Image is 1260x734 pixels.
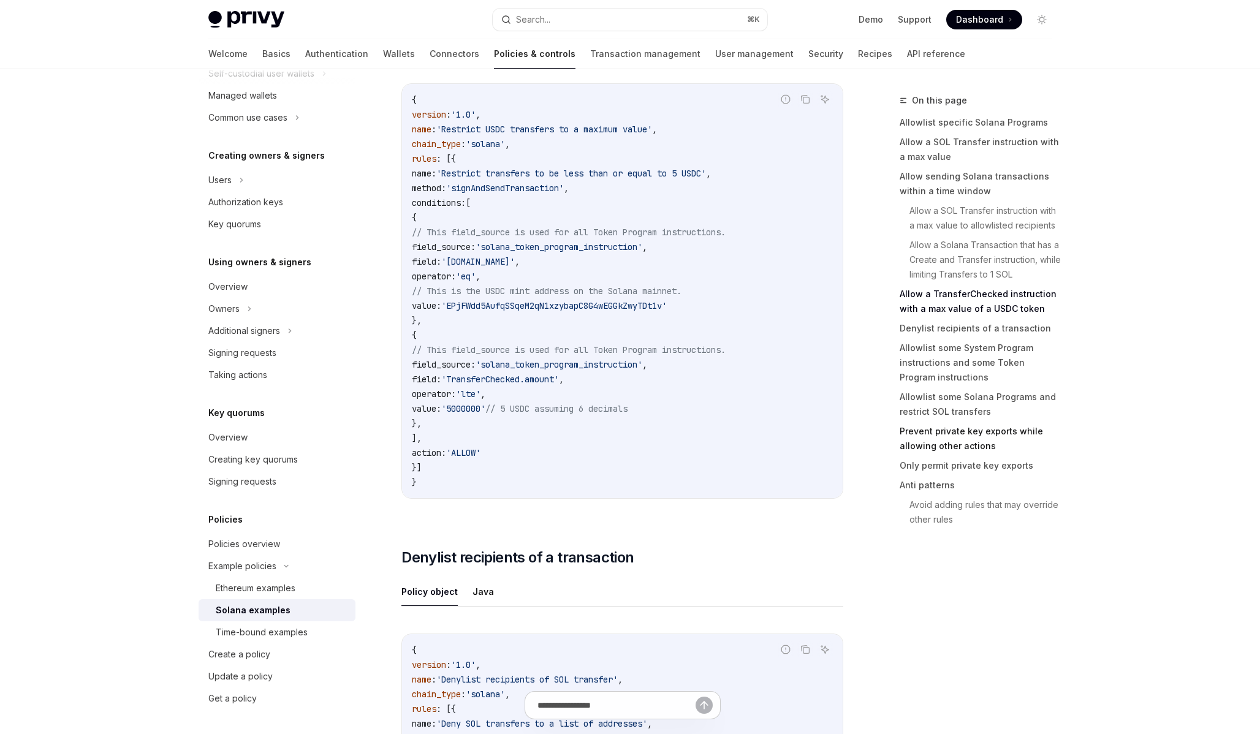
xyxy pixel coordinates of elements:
[564,183,569,194] span: ,
[515,256,520,267] span: ,
[441,300,667,311] span: 'EPjFWdd5AufqSSqeM2qN1xzybapC8G4wEGGkZwyTDt1v'
[383,39,415,69] a: Wallets
[199,191,355,213] a: Authorization keys
[208,430,248,445] div: Overview
[412,138,461,149] span: chain_type
[208,217,261,232] div: Key quorums
[208,691,257,706] div: Get a policy
[208,512,243,527] h5: Policies
[199,276,355,298] a: Overview
[199,426,355,448] a: Overview
[216,581,295,596] div: Ethereum examples
[208,11,284,28] img: light logo
[715,39,794,69] a: User management
[451,659,476,670] span: '1.0'
[412,659,446,670] span: version
[817,641,833,657] button: Ask AI
[412,645,417,656] span: {
[199,448,355,471] a: Creating key quorums
[706,168,711,179] span: ,
[431,674,436,685] span: :
[642,359,647,370] span: ,
[401,548,634,567] span: Denylist recipients of a transaction
[441,374,559,385] span: 'TransferChecked.amount'
[1032,10,1052,29] button: Toggle dark mode
[199,364,355,386] a: Taking actions
[441,403,485,414] span: '5000000'
[412,124,431,135] span: name
[912,93,967,108] span: On this page
[208,474,276,489] div: Signing requests
[412,227,726,238] span: // This field_source is used for all Token Program instructions.
[696,697,713,714] button: Send message
[946,10,1022,29] a: Dashboard
[900,319,1061,338] a: Denylist recipients of a transaction
[456,388,480,399] span: 'lte'
[199,85,355,107] a: Managed wallets
[412,477,417,488] span: }
[900,113,1061,132] a: Allowlist specific Solana Programs
[900,475,1061,495] a: Anti patterns
[208,301,240,316] div: Owners
[480,388,485,399] span: ,
[199,643,355,665] a: Create a policy
[262,39,290,69] a: Basics
[199,577,355,599] a: Ethereum examples
[476,659,480,670] span: ,
[642,241,647,252] span: ,
[208,406,265,420] h5: Key quorums
[412,153,436,164] span: rules
[208,647,270,662] div: Create a policy
[208,110,287,125] div: Common use cases
[412,388,456,399] span: operator:
[466,138,505,149] span: 'solana'
[412,374,441,385] span: field:
[476,109,480,120] span: ,
[412,168,436,179] span: name:
[412,256,441,267] span: field:
[900,387,1061,422] a: Allowlist some Solana Programs and restrict SOL transfers
[446,109,451,120] span: :
[909,495,1061,529] a: Avoid adding rules that may override other rules
[199,213,355,235] a: Key quorums
[747,15,760,25] span: ⌘ K
[199,471,355,493] a: Signing requests
[412,674,431,685] span: name
[412,433,422,444] span: ],
[817,91,833,107] button: Ask AI
[956,13,1003,26] span: Dashboard
[456,271,476,282] span: 'eq'
[412,344,726,355] span: // This field_source is used for all Token Program instructions.
[494,39,575,69] a: Policies & controls
[208,255,311,270] h5: Using owners & signers
[412,315,422,326] span: },
[216,625,308,640] div: Time-bound examples
[446,659,451,670] span: :
[208,368,267,382] div: Taking actions
[401,577,458,606] button: Policy object
[412,403,441,414] span: value:
[412,462,422,473] span: }]
[412,447,446,458] span: action:
[208,88,277,103] div: Managed wallets
[559,374,564,385] span: ,
[199,533,355,555] a: Policies overview
[412,94,417,105] span: {
[859,13,883,26] a: Demo
[898,13,932,26] a: Support
[208,537,280,551] div: Policies overview
[208,148,325,163] h5: Creating owners & signers
[778,91,794,107] button: Report incorrect code
[476,271,480,282] span: ,
[907,39,965,69] a: API reference
[446,183,564,194] span: 'signAndSendTransaction'
[412,183,446,194] span: method:
[473,577,494,606] button: Java
[208,452,298,467] div: Creating key quorums
[590,39,700,69] a: Transaction management
[208,669,273,684] div: Update a policy
[476,241,642,252] span: 'solana_token_program_instruction'
[208,559,276,573] div: Example policies
[412,300,441,311] span: value:
[305,39,368,69] a: Authentication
